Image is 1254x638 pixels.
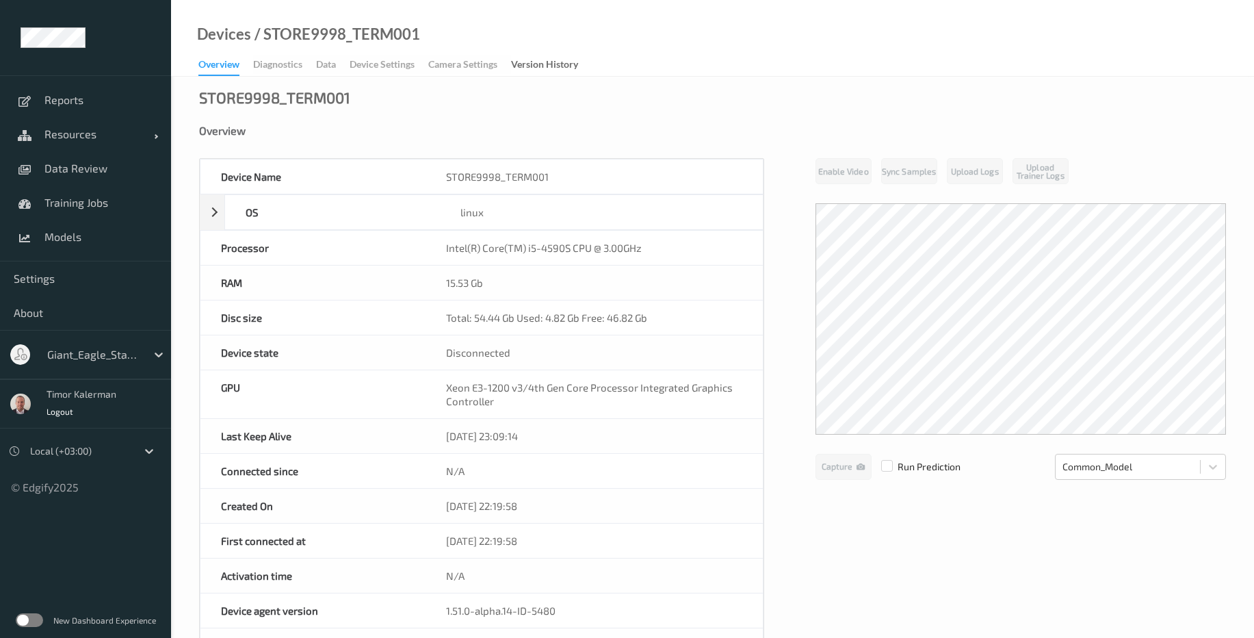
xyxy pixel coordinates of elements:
div: [DATE] 22:19:58 [426,524,763,558]
a: Version History [511,55,592,75]
button: Capture [815,454,872,480]
div: [DATE] 22:19:58 [426,489,763,523]
div: Xeon E3-1200 v3/4th Gen Core Processor Integrated Graphics Controller [426,370,763,418]
a: Devices [197,27,251,41]
div: 1.51.0-alpha.14-ID-5480 [426,594,763,628]
button: Upload Trainer Logs [1013,158,1069,184]
div: Disc size [200,301,426,335]
span: Run Prediction [872,460,961,474]
div: First connected at [200,524,426,558]
div: Device state [200,335,426,370]
div: Activation time [200,559,426,593]
div: Disconnected [426,335,763,370]
div: Processor [200,231,426,265]
div: 15.53 Gb [426,266,763,300]
div: Device Name [200,159,426,194]
div: RAM [200,266,426,300]
div: / STORE9998_TERM001 [251,27,420,41]
div: Device agent version [200,594,426,628]
div: STORE9998_TERM001 [199,90,350,104]
div: OS [225,195,440,229]
div: Last Keep Alive [200,419,426,453]
button: Enable Video [815,158,872,184]
div: STORE9998_TERM001 [426,159,763,194]
div: Created On [200,489,426,523]
div: N/A [426,559,763,593]
div: GPU [200,370,426,418]
div: Total: 54.44 Gb Used: 4.82 Gb Free: 46.82 Gb [426,301,763,335]
div: Overview [198,58,239,76]
a: Overview [198,55,253,76]
div: [DATE] 23:09:14 [426,419,763,453]
div: Overview [199,124,1226,138]
div: Intel(R) Core(TM) i5-4590S CPU @ 3.00GHz [426,231,763,265]
button: Sync Samples [881,158,937,184]
button: Upload Logs [947,158,1003,184]
div: Version History [511,58,578,75]
div: Connected since [200,454,426,488]
div: OSlinux [200,194,763,230]
div: linux [440,195,762,229]
div: N/A [426,454,763,488]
